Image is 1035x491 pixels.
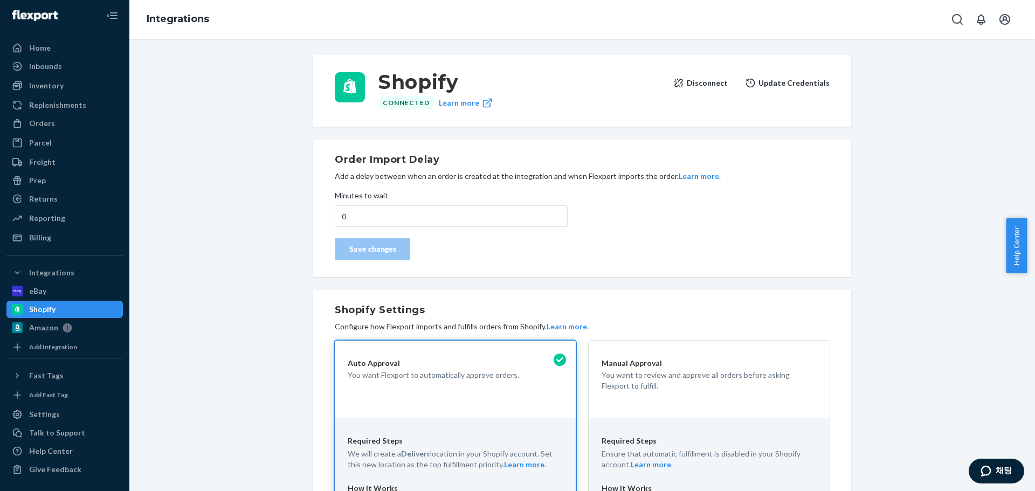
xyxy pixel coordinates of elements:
a: Freight [6,154,123,171]
h2: Order Import Delay [335,153,830,167]
div: Amazon [29,322,58,333]
h2: Shopify Settings [335,303,830,317]
p: Manual Approval [602,358,817,369]
a: Add Integration [6,341,123,354]
a: Inbounds [6,58,123,75]
h3: Shopify [378,72,665,92]
div: Integrations [29,267,74,278]
p: You want to review and approve all orders before asking Flexport to fulfill. [602,370,817,391]
a: Learn more [439,96,493,109]
p: Add a delay between when an order is created at the integration and when Flexport imports the ord... [335,171,830,182]
button: Open notifications [970,9,992,30]
button: Learn more [504,459,544,470]
strong: Deliverr [401,449,430,458]
p: Required Steps [348,435,563,446]
div: Inventory [29,80,64,91]
a: Shopify [6,301,123,318]
button: Learn more [547,321,587,332]
a: Help Center [6,442,123,460]
button: Help Center [1006,218,1027,273]
div: Returns [29,193,58,204]
a: Orders [6,115,123,132]
p: You want Flexport to automatically approve orders. [348,370,563,381]
div: Save changes [344,244,401,254]
button: Give Feedback [6,461,123,478]
a: Integrations [147,13,209,25]
a: Billing [6,229,123,246]
a: Prep [6,172,123,189]
a: Amazon [6,319,123,336]
a: Replenishments [6,96,123,114]
p: Auto Approval [348,358,563,369]
button: Save changes [335,238,410,260]
button: Learn more [631,459,671,470]
button: Disconnect [673,72,728,94]
div: Prep [29,175,46,186]
a: Reporting [6,210,123,227]
div: Shopify [29,304,56,315]
p: Required Steps [602,435,817,446]
div: Talk to Support [29,427,85,438]
div: Orders [29,118,55,129]
a: eBay [6,282,123,300]
img: Flexport logo [12,10,58,21]
div: Parcel [29,137,52,148]
div: Fast Tags [29,370,64,381]
span: Minutes to wait [335,190,388,205]
div: Add Integration [29,342,77,351]
p: Configure how Flexport imports and fulfills orders from Shopify. . [335,321,830,332]
a: Inventory [6,77,123,94]
div: Help Center [29,446,73,457]
div: Home [29,43,51,53]
button: Learn more [679,171,719,182]
div: Settings [29,409,60,420]
div: Give Feedback [29,464,81,475]
p: We will create a location in your Shopify account. Set this new location as the top fulfillment p... [348,448,563,470]
a: Add Fast Tag [6,389,123,402]
a: Parcel [6,134,123,151]
div: Inbounds [29,61,62,72]
button: Integrations [6,264,123,281]
a: Settings [6,406,123,423]
button: Close Navigation [101,5,123,26]
button: Talk to Support [6,424,123,441]
iframe: 상담사 중 한 명과 채팅할 수 있는 위젯을 엽니다. [968,459,1024,486]
button: Update Credentials [745,72,830,94]
a: Returns [6,190,123,208]
div: eBay [29,286,46,296]
div: Billing [29,232,51,243]
ol: breadcrumbs [138,4,218,35]
p: Ensure that automatic fulfillment is disabled in your Shopify account. . [602,448,817,470]
a: Home [6,39,123,57]
button: Fast Tags [6,367,123,384]
div: Connected [378,96,434,109]
div: Freight [29,157,56,168]
div: Reporting [29,213,65,224]
input: Minutes to wait [335,205,568,227]
button: Open Search Box [947,9,968,30]
button: Open account menu [994,9,1016,30]
div: Add Fast Tag [29,390,68,399]
div: Replenishments [29,100,86,110]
